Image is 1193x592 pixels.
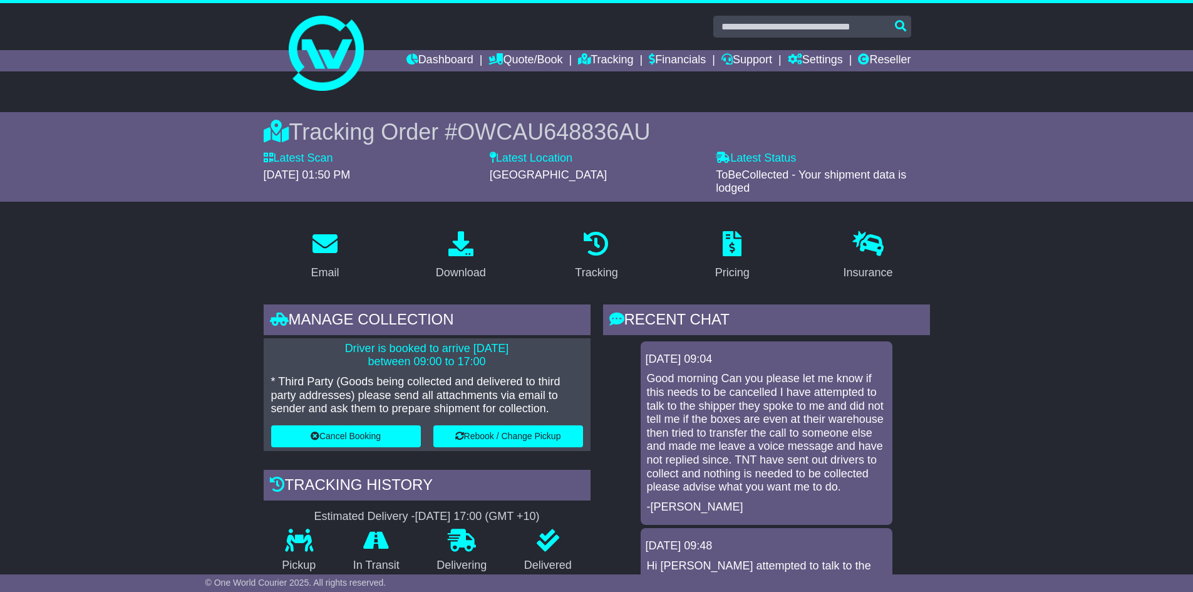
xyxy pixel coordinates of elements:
[428,227,494,286] a: Download
[418,559,506,573] p: Delivering
[647,501,886,514] p: -[PERSON_NAME]
[578,50,633,71] a: Tracking
[264,470,591,504] div: Tracking history
[844,264,893,281] div: Insurance
[264,510,591,524] div: Estimated Delivery -
[311,264,339,281] div: Email
[488,50,562,71] a: Quote/Book
[205,578,386,588] span: © One World Courier 2025. All rights reserved.
[271,342,583,369] p: Driver is booked to arrive [DATE] between 09:00 to 17:00
[858,50,911,71] a: Reseller
[715,264,750,281] div: Pricing
[264,152,333,165] label: Latest Scan
[457,119,650,145] span: OWCAU648836AU
[716,169,906,195] span: ToBeCollected - Your shipment data is lodged
[647,372,886,494] p: Good morning Can you please let me know if this needs to be cancelled I have attempted to talk to...
[302,227,347,286] a: Email
[490,169,607,181] span: [GEOGRAPHIC_DATA]
[646,539,887,553] div: [DATE] 09:48
[788,50,843,71] a: Settings
[433,425,583,447] button: Rebook / Change Pickup
[721,50,772,71] a: Support
[271,425,421,447] button: Cancel Booking
[575,264,617,281] div: Tracking
[264,304,591,338] div: Manage collection
[505,559,591,573] p: Delivered
[406,50,473,71] a: Dashboard
[490,152,572,165] label: Latest Location
[835,227,901,286] a: Insurance
[264,169,351,181] span: [DATE] 01:50 PM
[271,375,583,416] p: * Third Party (Goods being collected and delivered to third party addresses) please send all atta...
[264,559,335,573] p: Pickup
[567,227,626,286] a: Tracking
[603,304,930,338] div: RECENT CHAT
[716,152,796,165] label: Latest Status
[646,353,887,366] div: [DATE] 09:04
[264,118,930,145] div: Tracking Order #
[649,50,706,71] a: Financials
[334,559,418,573] p: In Transit
[707,227,758,286] a: Pricing
[415,510,540,524] div: [DATE] 17:00 (GMT +10)
[436,264,486,281] div: Download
